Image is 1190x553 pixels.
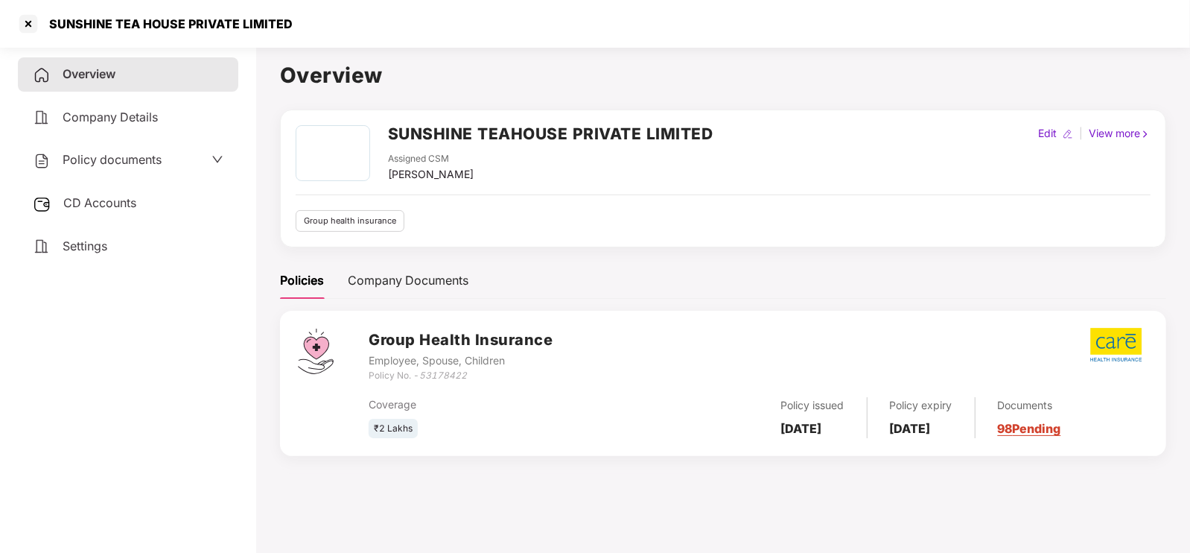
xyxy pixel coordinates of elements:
[369,369,553,383] div: Policy No. -
[890,397,952,414] div: Policy expiry
[280,59,1166,92] h1: Overview
[369,329,553,352] h3: Group Health Insurance
[369,353,553,369] div: Employee, Spouse, Children
[1086,125,1154,142] div: View more
[280,271,324,290] div: Policies
[63,238,107,253] span: Settings
[33,109,51,127] img: svg+xml;base64,PHN2ZyB4bWxucz0iaHR0cDovL3d3dy53My5vcmcvMjAwMC9zdmciIHdpZHRoPSIyNCIgaGVpZ2h0PSIyNC...
[40,16,293,31] div: SUNSHINE TEA HOUSE PRIVATE LIMITED
[63,195,136,210] span: CD Accounts
[1076,125,1086,142] div: |
[388,121,713,146] h2: SUNSHINE TEAHOUSE PRIVATE LIMITED
[296,210,404,232] div: Group health insurance
[890,421,931,436] b: [DATE]
[781,421,822,436] b: [DATE]
[33,238,51,256] img: svg+xml;base64,PHN2ZyB4bWxucz0iaHR0cDovL3d3dy53My5vcmcvMjAwMC9zdmciIHdpZHRoPSIyNCIgaGVpZ2h0PSIyNC...
[388,166,474,183] div: [PERSON_NAME]
[33,195,51,213] img: svg+xml;base64,PHN2ZyB3aWR0aD0iMjUiIGhlaWdodD0iMjQiIHZpZXdCb3g9IjAgMCAyNSAyNCIgZmlsbD0ibm9uZSIgeG...
[369,419,418,439] div: ₹2 Lakhs
[63,152,162,167] span: Policy documents
[1063,129,1073,139] img: editIcon
[998,397,1061,414] div: Documents
[33,66,51,84] img: svg+xml;base64,PHN2ZyB4bWxucz0iaHR0cDovL3d3dy53My5vcmcvMjAwMC9zdmciIHdpZHRoPSIyNCIgaGVpZ2h0PSIyNC...
[369,396,629,413] div: Coverage
[1035,125,1060,142] div: Edit
[1089,327,1143,362] img: care.png
[211,154,223,165] span: down
[33,152,51,170] img: svg+xml;base64,PHN2ZyB4bWxucz0iaHR0cDovL3d3dy53My5vcmcvMjAwMC9zdmciIHdpZHRoPSIyNCIgaGVpZ2h0PSIyNC...
[781,397,844,414] div: Policy issued
[63,110,158,124] span: Company Details
[419,370,467,381] i: 53178422
[1140,129,1151,139] img: rightIcon
[388,152,474,166] div: Assigned CSM
[348,271,468,290] div: Company Documents
[998,421,1061,436] a: 98 Pending
[298,329,334,374] img: svg+xml;base64,PHN2ZyB4bWxucz0iaHR0cDovL3d3dy53My5vcmcvMjAwMC9zdmciIHdpZHRoPSI0Ny43MTQiIGhlaWdodD...
[63,66,115,81] span: Overview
